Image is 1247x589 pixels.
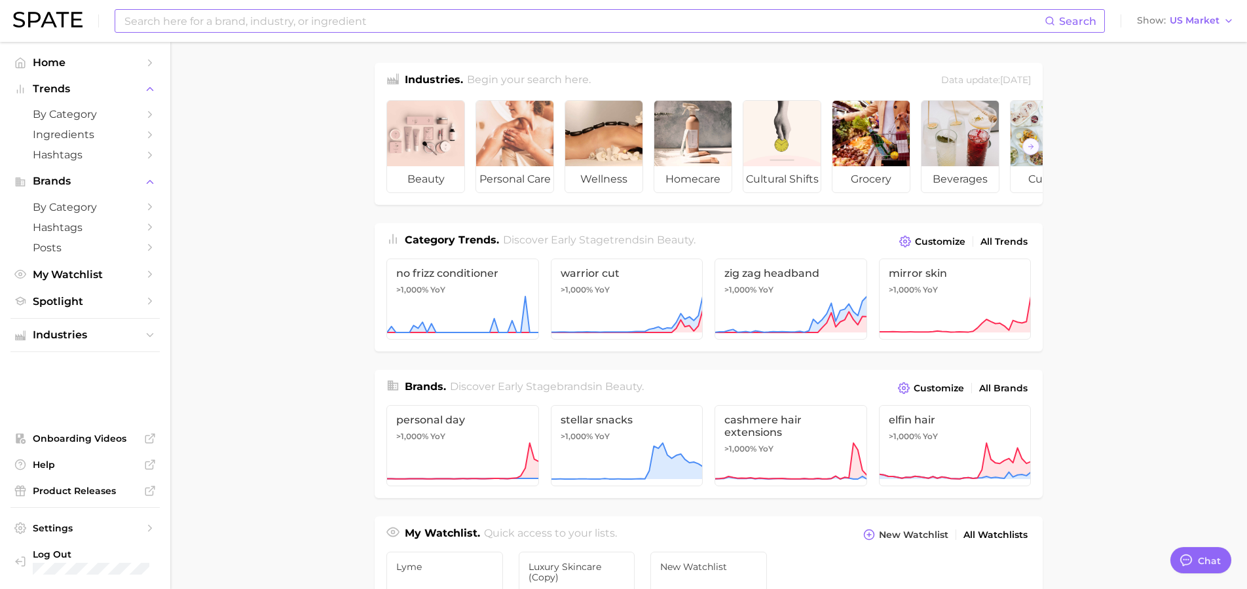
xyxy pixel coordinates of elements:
[10,52,160,73] a: Home
[758,285,773,295] span: YoY
[1059,15,1096,27] span: Search
[551,259,703,340] a: warrior cut>1,000% YoY
[561,414,694,426] span: stellar snacks
[396,562,493,572] span: Lyme
[386,405,539,486] a: personal day>1,000% YoY
[561,431,593,441] span: >1,000%
[396,414,529,426] span: personal day
[921,100,999,193] a: beverages
[33,56,138,69] span: Home
[889,267,1022,279] span: mirror skin
[430,431,445,442] span: YoY
[10,481,160,501] a: Product Releases
[450,380,644,393] span: Discover Early Stage brands in .
[33,201,138,213] span: by Category
[10,171,160,191] button: Brands
[724,285,756,294] span: >1,000%
[475,100,554,193] a: personal care
[889,285,921,294] span: >1,000%
[979,383,1028,394] span: All Brands
[386,259,539,340] a: no frizz conditioner>1,000% YoY
[10,217,160,238] a: Hashtags
[33,329,138,341] span: Industries
[33,128,138,141] span: Ingredients
[467,72,591,90] h2: Begin your search here.
[33,433,138,444] span: Onboarding Videos
[715,405,867,486] a: cashmere hair extensions>1,000% YoY
[405,526,480,544] h1: My Watchlist.
[963,529,1028,541] span: All Watchlists
[33,221,138,234] span: Hashtags
[923,285,938,295] span: YoY
[976,380,1031,397] a: All Brands
[13,12,83,27] img: SPATE
[33,241,138,254] span: Posts
[10,455,160,474] a: Help
[1170,17,1219,24] span: US Market
[565,166,642,192] span: wellness
[980,236,1028,247] span: All Trends
[10,291,160,312] a: Spotlight
[595,285,610,295] span: YoY
[476,166,553,192] span: personal care
[561,267,694,279] span: warrior cut
[387,166,464,192] span: beauty
[1011,166,1088,192] span: culinary
[724,444,756,454] span: >1,000%
[33,485,138,497] span: Product Releases
[565,100,643,193] a: wellness
[33,108,138,120] span: by Category
[758,444,773,454] span: YoY
[405,72,463,90] h1: Industries.
[10,544,160,579] a: Log out. Currently logged in with e-mail grgblanchard@gmail.com.
[1010,100,1089,193] a: culinary
[386,100,465,193] a: beauty
[10,145,160,165] a: Hashtags
[724,414,857,438] span: cashmere hair extensions
[405,234,499,246] span: Category Trends .
[879,259,1032,340] a: mirror skin>1,000% YoY
[503,234,696,246] span: Discover Early Stage trends in .
[33,295,138,308] span: Spotlight
[396,267,529,279] span: no frizz conditioner
[33,268,138,281] span: My Watchlist
[657,234,694,246] span: beauty
[1137,17,1166,24] span: Show
[832,166,910,192] span: grocery
[960,526,1031,544] a: All Watchlists
[10,325,160,345] button: Industries
[529,562,625,582] span: Luxury Skincare (copy)
[123,10,1045,32] input: Search here for a brand, industry, or ingredient
[921,166,999,192] span: beverages
[879,529,948,541] span: New Watchlist
[715,259,867,340] a: zig zag headband>1,000% YoY
[654,166,732,192] span: homecare
[977,233,1031,251] a: All Trends
[561,285,593,294] span: >1,000%
[405,380,446,393] span: Brands .
[10,197,160,217] a: by Category
[396,285,428,294] span: >1,000%
[10,79,160,99] button: Trends
[33,522,138,534] span: Settings
[430,285,445,295] span: YoY
[660,562,757,572] span: New Watchlist
[10,238,160,258] a: Posts
[33,459,138,471] span: Help
[33,175,138,187] span: Brands
[10,124,160,145] a: Ingredients
[915,236,965,247] span: Customize
[895,379,967,397] button: Customize
[860,526,952,544] button: New Watchlist
[724,267,857,279] span: zig zag headband
[595,431,610,442] span: YoY
[654,100,732,193] a: homecare
[832,100,910,193] a: grocery
[484,526,617,544] h2: Quick access to your lists.
[551,405,703,486] a: stellar snacks>1,000% YoY
[1134,12,1237,29] button: ShowUS Market
[33,83,138,95] span: Trends
[941,72,1031,90] div: Data update: [DATE]
[896,232,969,251] button: Customize
[10,518,160,538] a: Settings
